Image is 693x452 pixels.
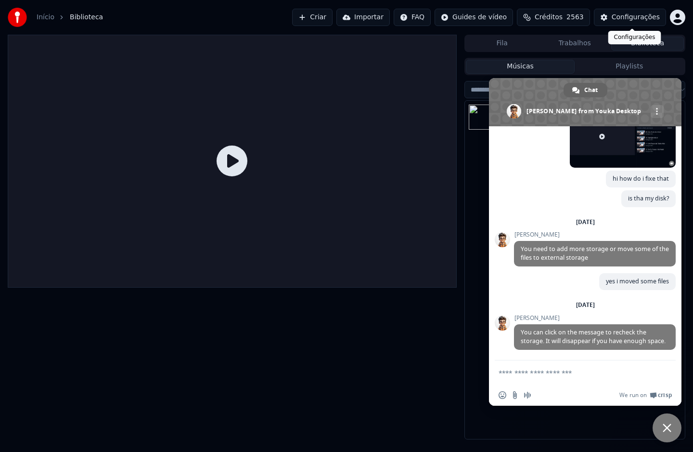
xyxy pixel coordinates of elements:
[435,9,513,26] button: Guides de vídeo
[619,391,647,399] span: We run on
[466,37,539,51] button: Fila
[608,31,661,44] div: Configurações
[37,13,103,22] nav: breadcrumb
[70,13,103,22] span: Biblioteca
[517,9,590,26] button: Créditos2563
[576,219,595,225] div: [DATE]
[535,13,563,22] span: Créditos
[514,231,676,238] span: [PERSON_NAME]
[575,60,684,74] button: Playlists
[37,13,54,22] a: Início
[653,413,681,442] a: Close chat
[613,174,669,183] span: hi how do i fixe that
[499,360,653,385] textarea: Compose your message...
[524,391,531,399] span: Audio message
[511,391,519,399] span: Send a file
[584,83,598,97] span: Chat
[292,9,333,26] button: Criar
[658,391,672,399] span: Crisp
[521,245,669,262] span: You need to add more storage or move some of the files to external storage
[539,37,611,51] button: Trabalhos
[619,391,672,399] a: We run onCrisp
[336,9,390,26] button: Importar
[606,277,669,285] span: yes i moved some files
[566,13,584,22] span: 2563
[499,391,506,399] span: Insert an emoji
[394,9,431,26] button: FAQ
[8,8,27,27] img: youka
[564,83,607,97] a: Chat
[612,13,660,22] div: Configurações
[628,194,669,202] span: is tha my disk?
[594,9,666,26] button: Configurações
[521,328,666,345] span: You can click on the message to recheck the storage. It will disappear if you have enough space.
[514,315,676,321] span: [PERSON_NAME]
[466,60,575,74] button: Músicas
[576,302,595,308] div: [DATE]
